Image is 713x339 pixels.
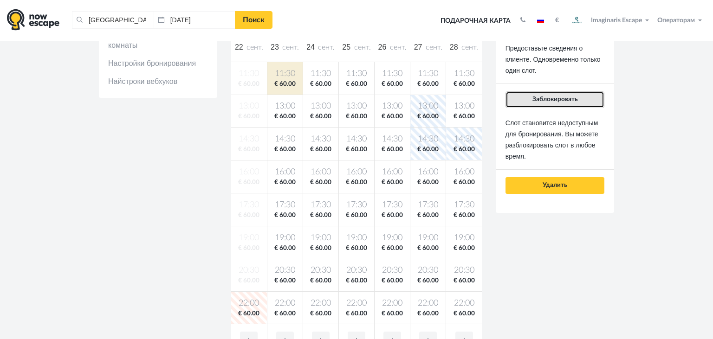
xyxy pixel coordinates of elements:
[269,166,301,178] span: 16:00
[426,44,442,51] span: сент.
[506,91,604,108] button: Заблокировать
[305,244,337,253] span: € 60.00
[376,112,408,121] span: € 60.00
[448,166,480,178] span: 16:00
[591,15,642,24] span: Imaginaris Escape
[448,244,480,253] span: € 60.00
[390,44,407,51] span: сент.
[376,244,408,253] span: € 60.00
[305,265,337,276] span: 20:30
[412,134,444,145] span: 14:30
[448,145,480,154] span: € 60.00
[448,298,480,309] span: 22:00
[341,101,372,112] span: 13:00
[412,145,444,154] span: € 60.00
[341,276,372,285] span: € 60.00
[532,96,578,102] span: Заблокировать
[282,44,299,51] span: сент.
[341,211,372,220] span: € 60.00
[376,276,408,285] span: € 60.00
[341,80,372,89] span: € 60.00
[376,178,408,187] span: € 60.00
[305,145,337,154] span: € 60.00
[342,43,350,51] span: 25
[271,43,279,51] span: 23
[448,68,480,80] span: 11:30
[506,177,604,194] button: Удалить
[412,265,444,276] span: 20:30
[461,44,478,51] span: сент.
[341,265,372,276] span: 20:30
[341,145,372,154] span: € 60.00
[437,11,514,31] a: Подарочная карта
[448,211,480,220] span: € 60.00
[566,11,653,30] button: Imaginaris Escape
[506,117,604,162] p: Слот становится недоступным для бронирования. Вы можете разблокировать слот в любое время.
[376,101,408,112] span: 13:00
[551,16,564,25] button: €
[269,298,301,309] span: 22:00
[341,134,372,145] span: 14:30
[376,166,408,178] span: 16:00
[506,43,604,76] p: Предоставьте сведения о клиенте. Одновременно только один слот.
[269,211,301,220] span: € 60.00
[555,17,559,24] strong: €
[154,11,235,29] input: Дата
[341,68,372,80] span: 11:30
[450,43,458,51] span: 28
[341,298,372,309] span: 22:00
[341,309,372,318] span: € 60.00
[412,298,444,309] span: 22:00
[448,178,480,187] span: € 60.00
[448,112,480,121] span: € 60.00
[305,276,337,285] span: € 60.00
[376,265,408,276] span: 20:30
[305,80,337,89] span: € 60.00
[341,178,372,187] span: € 60.00
[269,265,301,276] span: 20:30
[412,178,444,187] span: € 60.00
[376,199,408,211] span: 17:30
[412,211,444,220] span: € 60.00
[412,309,444,318] span: € 60.00
[448,80,480,89] span: € 60.00
[305,166,337,178] span: 16:00
[448,134,480,145] span: 14:30
[306,43,315,51] span: 24
[543,182,567,188] span: Удалить
[269,134,301,145] span: 14:30
[376,309,408,318] span: € 60.00
[7,9,59,31] img: logo
[341,199,372,211] span: 17:30
[269,178,301,187] span: € 60.00
[305,199,337,211] span: 17:30
[235,43,243,51] span: 22
[376,80,408,89] span: € 60.00
[269,68,301,80] span: 11:30
[305,178,337,187] span: € 60.00
[376,298,408,309] span: 22:00
[269,276,301,285] span: € 60.00
[269,199,301,211] span: 17:30
[412,232,444,244] span: 19:00
[99,72,217,90] a: Найстроки вебхуков
[305,134,337,145] span: 14:30
[412,68,444,80] span: 11:30
[305,211,337,220] span: € 60.00
[72,11,154,29] input: Город или название квеста
[448,199,480,211] span: 17:30
[448,309,480,318] span: € 60.00
[376,134,408,145] span: 14:30
[233,298,265,309] span: 22:00
[412,199,444,211] span: 17:30
[341,244,372,253] span: € 60.00
[246,44,263,51] span: сент.
[376,232,408,244] span: 19:00
[269,101,301,112] span: 13:00
[341,112,372,121] span: € 60.00
[269,145,301,154] span: € 60.00
[269,244,301,253] span: € 60.00
[341,166,372,178] span: 16:00
[537,18,544,23] img: ru.jpg
[448,276,480,285] span: € 60.00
